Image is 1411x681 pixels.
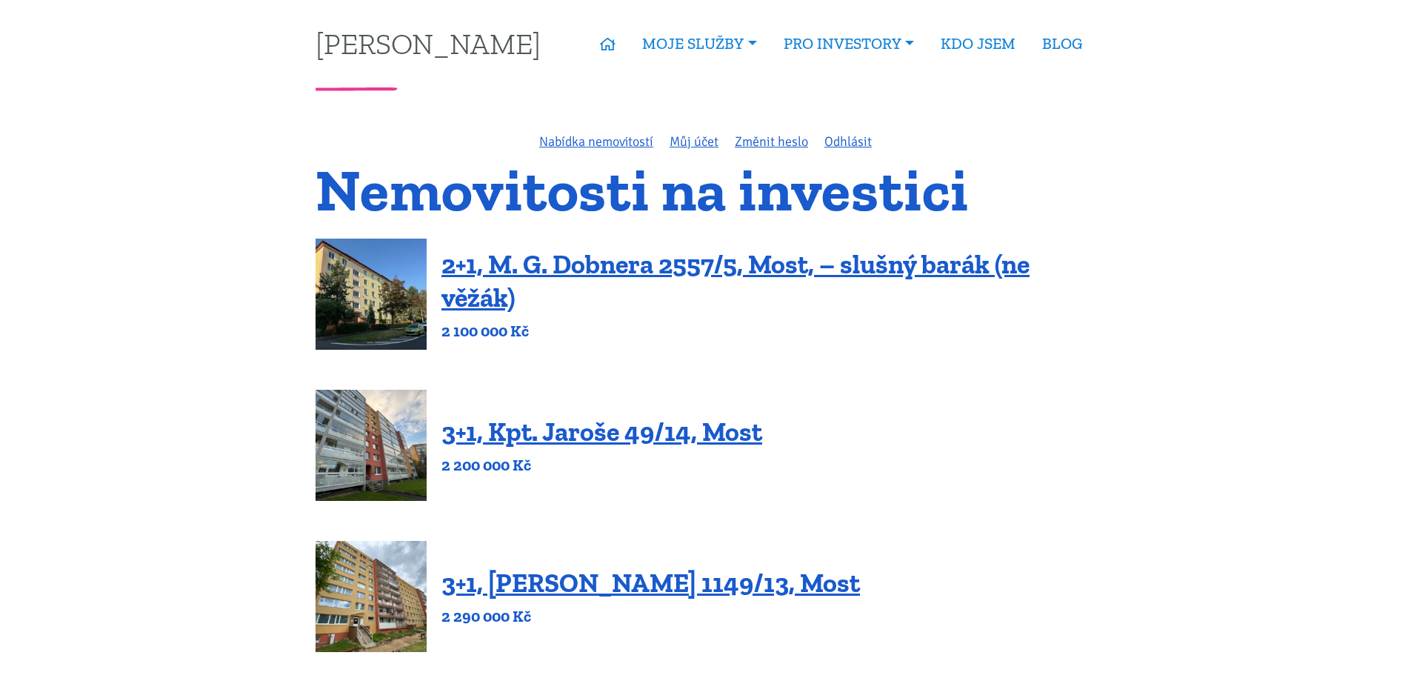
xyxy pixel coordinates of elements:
a: KDO JSEM [927,27,1029,61]
a: 2+1, M. G. Dobnera 2557/5, Most, – slušný barák (ne věžák) [441,248,1030,313]
a: Můj účet [670,133,718,150]
p: 2 290 000 Kč [441,606,860,627]
a: Změnit heslo [735,133,808,150]
a: PRO INVESTORY [770,27,927,61]
a: 3+1, [PERSON_NAME] 1149/13, Most [441,567,860,599]
p: 2 200 000 Kč [441,455,762,476]
a: 3+1, Kpt. Jaroše 49/14, Most [441,416,762,448]
p: 2 100 000 Kč [441,321,1095,342]
a: [PERSON_NAME] [316,29,541,58]
h1: Nemovitosti na investici [316,165,1095,215]
a: Nabídka nemovitostí [539,133,653,150]
a: BLOG [1029,27,1095,61]
a: Odhlásit [824,133,872,150]
a: MOJE SLUŽBY [629,27,770,61]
